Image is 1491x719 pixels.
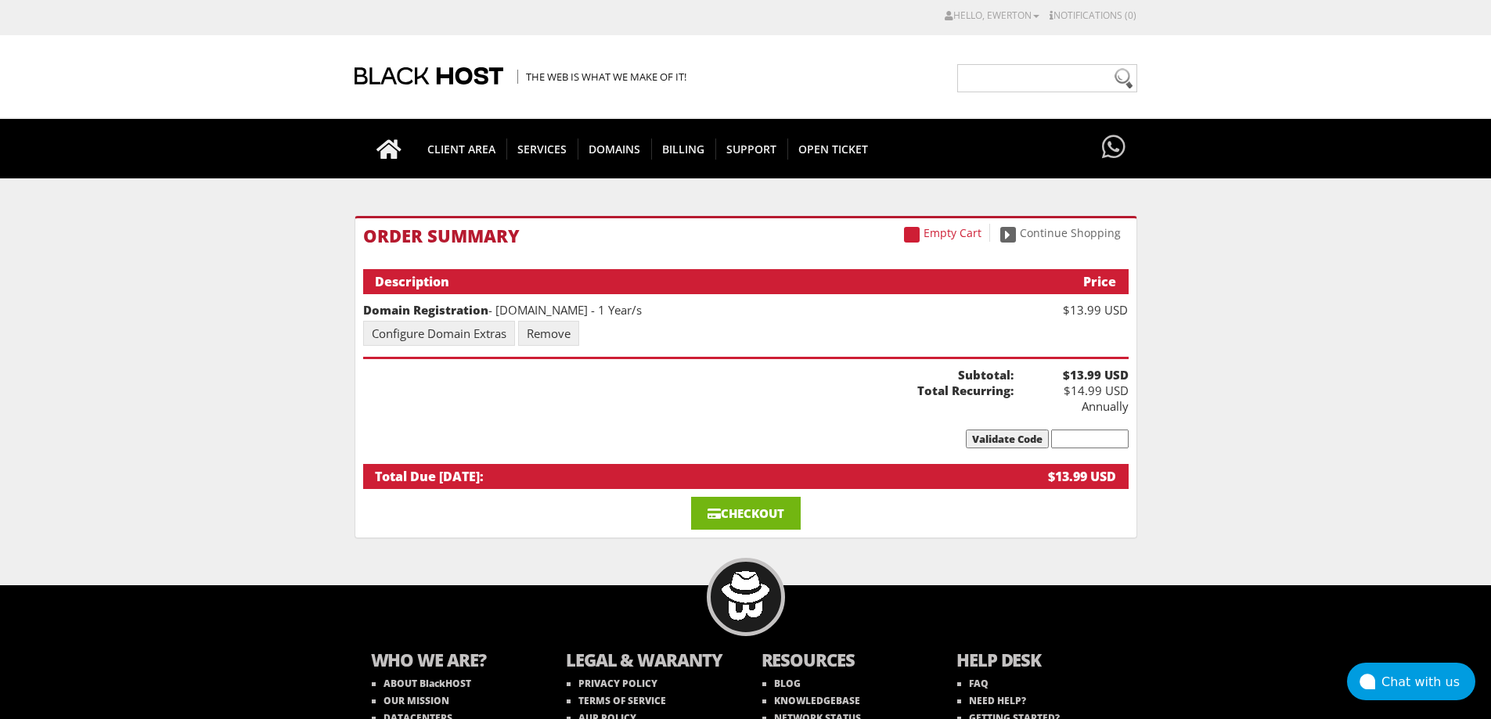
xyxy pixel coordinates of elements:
b: LEGAL & WARANTY [566,648,730,675]
b: $13.99 USD [1014,367,1129,383]
button: Chat with us [1347,663,1475,700]
span: Domains [578,138,652,160]
a: SERVICES [506,119,578,178]
a: Billing [651,119,716,178]
a: Checkout [691,497,801,530]
span: Open Ticket [787,138,879,160]
a: Hello, Ewerton [945,9,1039,22]
a: Notifications (0) [1050,9,1136,22]
div: Total Due [DATE]: [375,468,1006,485]
a: NEED HELP? [957,694,1026,707]
b: Subtotal: [363,367,1014,383]
a: ABOUT BlackHOST [372,677,471,690]
div: $14.99 USD Annually [1014,367,1129,414]
a: KNOWLEDGEBASE [762,694,860,707]
b: HELP DESK [956,648,1121,675]
span: Billing [651,138,716,160]
span: SERVICES [506,138,578,160]
a: Go to homepage [361,119,417,178]
a: TERMS OF SERVICE [567,694,666,707]
a: Domains [578,119,652,178]
div: Chat with us [1381,674,1475,689]
a: CLIENT AREA [416,119,507,178]
b: Total Recurring: [363,383,1014,398]
a: FAQ [957,677,989,690]
input: Need help? [957,64,1137,92]
a: Remove [518,321,579,346]
a: Have questions? [1098,119,1129,177]
a: Continue Shopping [992,224,1129,242]
img: BlackHOST mascont, Blacky. [721,571,770,620]
div: Price [1005,273,1116,290]
input: Validate Code [966,430,1049,448]
b: RESOURCES [762,648,926,675]
div: Description [375,273,1006,290]
div: $13.99 USD [1014,302,1129,318]
span: The Web is what we make of it! [517,70,686,84]
h1: Order Summary [363,226,1129,245]
a: Open Ticket [787,119,879,178]
span: Support [715,138,788,160]
a: Configure Domain Extras [363,321,515,346]
a: BLOG [762,677,801,690]
a: Empty Cart [896,224,990,242]
div: $13.99 USD [1005,468,1116,485]
span: CLIENT AREA [416,138,507,160]
a: Support [715,119,788,178]
div: - [DOMAIN_NAME] - 1 Year/s [363,302,1014,318]
a: OUR MISSION [372,694,449,707]
a: PRIVACY POLICY [567,677,657,690]
strong: Domain Registration [363,302,488,318]
b: WHO WE ARE? [371,648,535,675]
